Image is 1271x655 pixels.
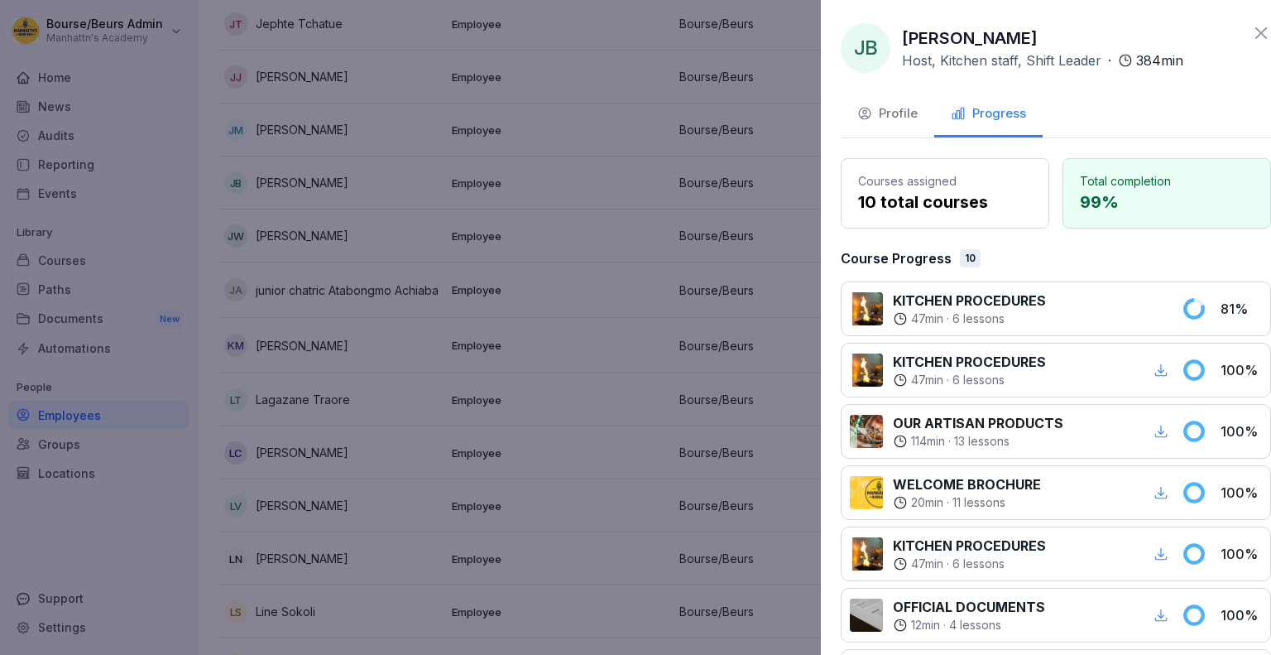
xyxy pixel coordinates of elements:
div: 10 [960,249,981,267]
p: 99 % [1080,190,1254,214]
p: 6 lessons [952,556,1005,572]
p: OFFICIAL DOCUMENTS [893,597,1045,617]
p: 100 % [1221,483,1262,503]
p: 11 lessons [952,494,1005,511]
p: 10 total courses [858,190,1032,214]
div: · [893,617,1045,633]
p: 47 min [911,556,943,572]
p: 6 lessons [952,311,1005,327]
p: 13 lessons [954,433,1010,450]
p: Total completion [1080,172,1254,190]
p: 6 lessons [952,372,1005,388]
p: 47 min [911,311,943,327]
p: 4 lessons [949,617,1001,633]
div: · [893,494,1041,511]
p: 47 min [911,372,943,388]
div: · [893,556,1046,572]
div: JB [841,23,890,73]
div: · [893,372,1046,388]
div: Profile [857,104,918,123]
p: Courses assigned [858,172,1032,190]
p: 114 min [911,433,945,450]
p: KITCHEN PROCEDURES [893,536,1046,556]
p: 100 % [1221,421,1262,441]
p: 81 % [1221,299,1262,319]
p: KITCHEN PROCEDURES [893,352,1046,372]
p: KITCHEN PROCEDURES [893,291,1046,311]
div: · [893,433,1063,450]
p: 12 min [911,617,940,633]
button: Profile [841,93,934,137]
div: · [902,51,1183,70]
button: Progress [934,93,1043,137]
p: [PERSON_NAME] [902,26,1038,51]
p: 20 min [911,494,943,511]
div: · [893,311,1046,327]
p: 384 min [1136,51,1183,70]
p: OUR ARTISAN PRODUCTS [893,413,1063,433]
p: Host, Kitchen staff, Shift Leader [902,51,1101,70]
p: Course Progress [841,248,952,268]
div: Progress [951,104,1026,123]
p: 100 % [1221,360,1262,380]
p: 100 % [1221,605,1262,625]
p: 100 % [1221,544,1262,564]
p: WELCOME BROCHURE [893,474,1041,494]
